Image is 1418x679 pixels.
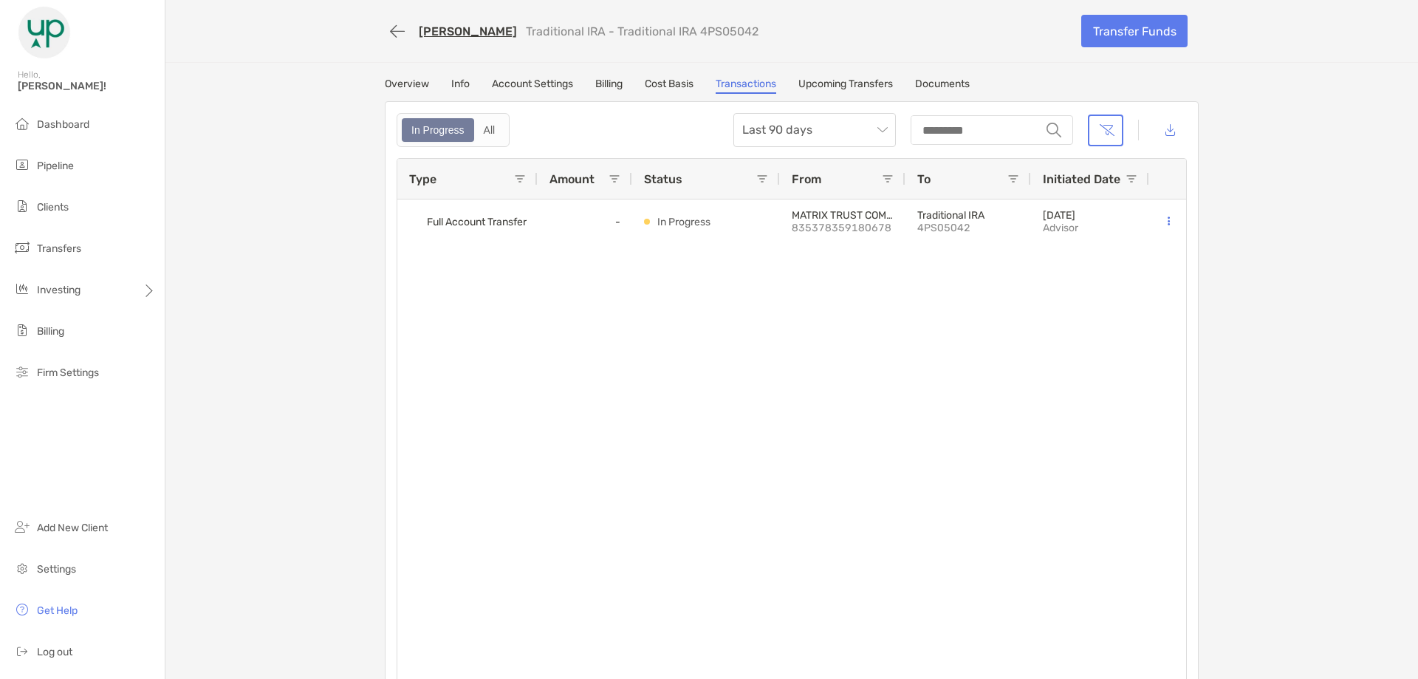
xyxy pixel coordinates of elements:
[917,209,1019,222] p: Traditional IRA
[13,280,31,298] img: investing icon
[427,210,527,234] span: Full Account Transfer
[1047,123,1061,137] img: input icon
[915,78,970,94] a: Documents
[13,363,31,381] img: firm-settings icon
[37,604,78,617] span: Get Help
[37,160,74,172] span: Pipeline
[742,114,887,146] span: Last 90 days
[13,239,31,256] img: transfers icon
[792,209,894,222] p: MATRIX TRUST COMPANY
[917,172,931,186] span: To
[645,78,693,94] a: Cost Basis
[1043,209,1078,222] p: [DATE]
[13,197,31,215] img: clients icon
[37,563,76,576] span: Settings
[13,642,31,660] img: logout icon
[657,213,710,231] p: In Progress
[1081,15,1188,47] a: Transfer Funds
[917,222,1019,234] p: 4PS05042
[13,559,31,577] img: settings icon
[13,156,31,174] img: pipeline icon
[526,24,758,38] p: Traditional IRA - Traditional IRA 4PS05042
[18,6,71,59] img: Zoe Logo
[37,366,99,379] span: Firm Settings
[409,172,436,186] span: Type
[476,120,504,140] div: All
[385,78,429,94] a: Overview
[37,284,81,296] span: Investing
[37,325,64,338] span: Billing
[13,518,31,536] img: add_new_client icon
[492,78,573,94] a: Account Settings
[18,80,156,92] span: [PERSON_NAME]!
[792,172,821,186] span: From
[716,78,776,94] a: Transactions
[451,78,470,94] a: Info
[37,646,72,658] span: Log out
[419,24,517,38] a: [PERSON_NAME]
[13,601,31,618] img: get-help icon
[538,199,632,244] div: -
[1043,172,1120,186] span: Initiated Date
[37,522,108,534] span: Add New Client
[1088,115,1123,146] button: Clear filters
[37,242,81,255] span: Transfers
[13,321,31,339] img: billing icon
[1043,222,1078,234] p: advisor
[792,222,894,234] p: 835378359180678
[644,172,682,186] span: Status
[37,118,89,131] span: Dashboard
[397,113,510,147] div: segmented control
[595,78,623,94] a: Billing
[403,120,473,140] div: In Progress
[13,115,31,132] img: dashboard icon
[549,172,595,186] span: Amount
[37,201,69,214] span: Clients
[798,78,893,94] a: Upcoming Transfers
